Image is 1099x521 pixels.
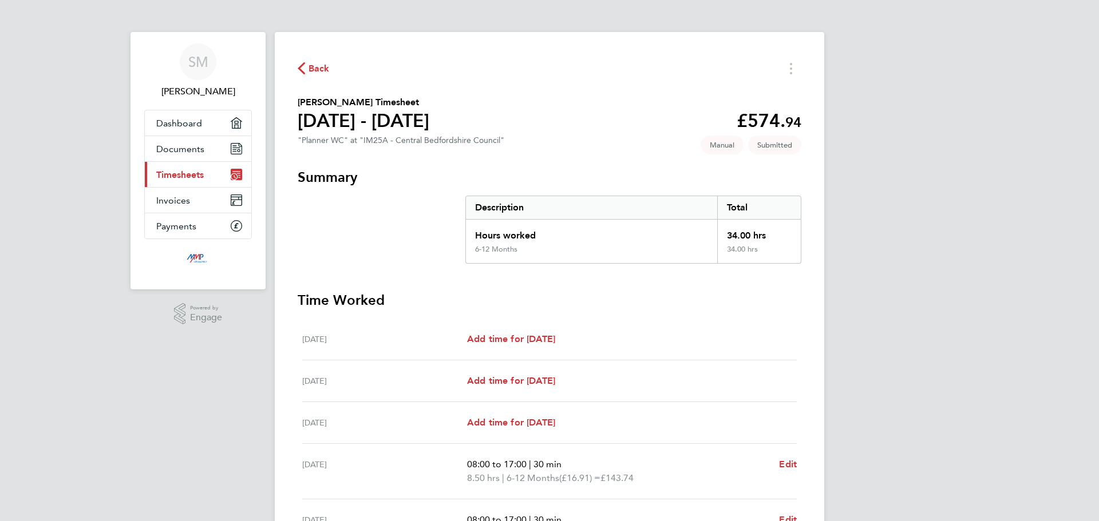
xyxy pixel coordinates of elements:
span: 8.50 hrs [467,472,500,483]
a: Invoices [145,188,251,213]
a: Powered byEngage [174,303,223,325]
span: This timesheet is Submitted. [748,136,801,154]
div: "Planner WC" at "IM25A - Central Bedfordshire Council" [298,136,504,145]
span: Payments [156,221,196,232]
span: Invoices [156,195,190,206]
h2: [PERSON_NAME] Timesheet [298,96,429,109]
a: Timesheets [145,162,251,187]
div: [DATE] [302,458,467,485]
span: Add time for [DATE] [467,417,555,428]
app-decimal: £574. [737,110,801,132]
h3: Summary [298,168,801,186]
span: Powered by [190,303,222,313]
span: | [502,472,504,483]
span: Add time for [DATE] [467,333,555,344]
span: This timesheet was manually created. [701,136,744,154]
a: SM[PERSON_NAME] [144,43,252,98]
span: Documents [156,144,204,154]
div: Description [466,196,717,219]
span: | [529,459,531,470]
span: Engage [190,313,222,323]
a: Edit [779,458,797,471]
span: Back [309,62,330,75]
span: Sikandar Mahmood [144,85,252,98]
div: [DATE] [302,332,467,346]
span: SM [188,54,208,69]
div: [DATE] [302,416,467,429]
span: 6-12 Months [507,471,559,485]
span: (£16.91) = [559,472,600,483]
span: Add time for [DATE] [467,375,555,386]
span: 30 min [533,459,562,470]
h1: [DATE] - [DATE] [298,109,429,132]
span: Timesheets [156,169,204,180]
div: Total [717,196,801,219]
div: [DATE] [302,374,467,388]
a: Add time for [DATE] [467,374,555,388]
div: 34.00 hrs [717,245,801,263]
div: 34.00 hrs [717,220,801,245]
h3: Time Worked [298,291,801,309]
span: 94 [785,114,801,130]
a: Add time for [DATE] [467,332,555,346]
span: 08:00 to 17:00 [467,459,527,470]
span: £143.74 [600,472,634,483]
a: Go to home page [144,250,252,269]
div: Hours worked [466,220,717,245]
a: Payments [145,213,251,238]
div: Summary [465,196,801,264]
div: 6-12 Months [475,245,517,254]
button: Timesheets Menu [781,59,801,77]
nav: Main navigation [131,32,266,289]
button: Back [298,61,330,75]
img: mmpconsultancy-logo-retina.png [182,250,215,269]
span: Edit [779,459,797,470]
a: Documents [145,136,251,161]
a: Dashboard [145,110,251,136]
span: Dashboard [156,118,202,129]
a: Add time for [DATE] [467,416,555,429]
